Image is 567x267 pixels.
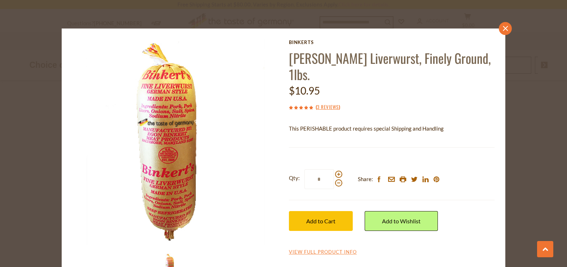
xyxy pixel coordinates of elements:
a: View Full Product Info [289,249,357,255]
img: Binkert's Liverwurst, Finely Ground, 1lbs. [72,39,278,245]
a: 3 Reviews [317,103,339,111]
a: [PERSON_NAME] Liverwurst, Finely Ground, 1lbs. [289,48,491,84]
button: Add to Cart [289,211,353,231]
p: This PERISHABLE product requires special Shipping and Handling [289,124,495,133]
input: Qty: [304,169,334,189]
span: ( ) [316,103,340,110]
strong: Qty: [289,174,300,183]
span: Share: [358,175,373,184]
a: Binkerts [289,39,495,45]
a: Add to Wishlist [365,211,438,231]
span: $10.95 [289,84,320,97]
span: Add to Cart [306,218,335,224]
li: We will ship this product in heat-protective packaging and ice. [296,139,495,148]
